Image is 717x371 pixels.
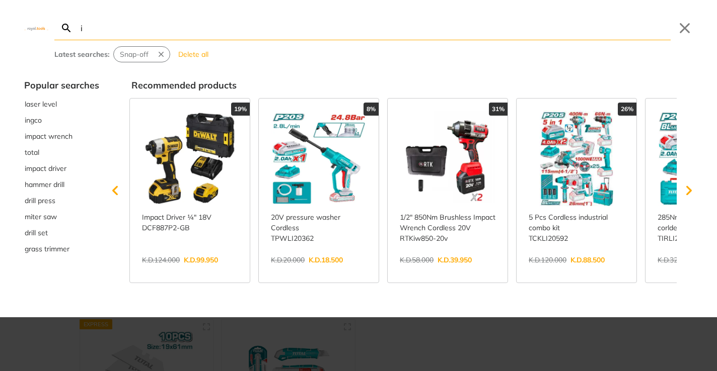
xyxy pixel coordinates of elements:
div: Latest searches: [54,49,109,60]
svg: Scroll right [679,180,699,201]
div: 31% [489,103,508,116]
div: 26% [618,103,636,116]
button: Select suggestion: hammer drill [24,176,99,193]
svg: Search [60,22,73,34]
span: grass trimmer [25,244,69,254]
svg: Scroll left [105,180,125,201]
button: Delete all [174,46,212,62]
button: Select suggestion: Snap-off [114,47,155,62]
div: Suggestion: miter saw [24,209,99,225]
button: Select suggestion: impact driver [24,160,99,176]
span: hammer drill [25,179,64,190]
div: Suggestion: total [24,144,99,160]
span: drill press [25,196,55,206]
button: Remove suggestion: Snap-off [155,47,170,62]
button: Select suggestion: miter saw [24,209,99,225]
span: ingco [25,115,42,126]
span: impact driver [25,163,66,174]
button: Select suggestion: drill set [24,225,99,241]
img: Close [24,26,48,30]
div: Suggestion: drill set [24,225,99,241]
span: Snap-off [120,49,149,60]
div: Suggestion: drill press [24,193,99,209]
div: Popular searches [24,78,99,92]
div: Suggestion: hammer drill [24,176,99,193]
button: Select suggestion: laser level [24,96,99,112]
div: Suggestion: impact driver [24,160,99,176]
div: Suggestion: Snap-off [113,46,170,62]
button: Select suggestion: total [24,144,99,160]
button: Select suggestion: impact wrench [24,128,99,144]
input: Search… [79,16,671,40]
button: Select suggestion: drill press [24,193,99,209]
span: miter saw [25,212,57,222]
div: Recommended products [131,78,693,92]
span: drill set [25,228,48,238]
button: Select suggestion: ingco [24,112,99,128]
svg: Remove suggestion: Snap-off [157,50,166,59]
div: Suggestion: grass trimmer [24,241,99,257]
button: Select suggestion: grass trimmer [24,241,99,257]
span: impact wrench [25,131,73,142]
div: Suggestion: impact wrench [24,128,99,144]
span: total [25,147,39,158]
div: Suggestion: ingco [24,112,99,128]
div: 8% [364,103,379,116]
button: Close [677,20,693,36]
div: Suggestion: laser level [24,96,99,112]
span: laser level [25,99,57,110]
div: 19% [231,103,250,116]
